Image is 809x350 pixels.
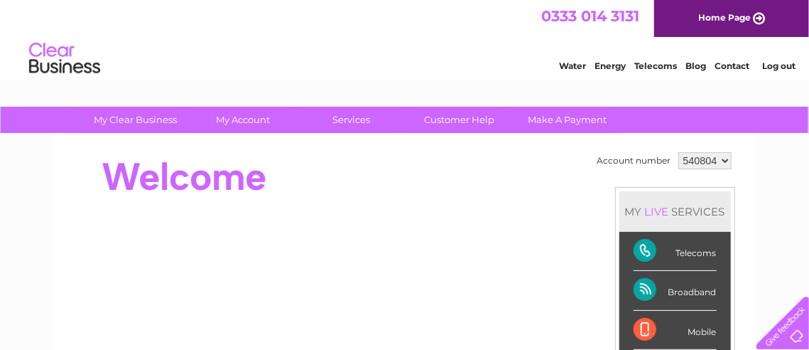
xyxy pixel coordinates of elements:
a: My Clear Business [77,107,194,133]
a: Services [293,107,410,133]
a: Make A Payment [509,107,626,133]
div: Mobile [634,311,717,350]
div: LIVE [642,205,672,218]
a: Water [559,60,586,71]
a: My Account [185,107,302,133]
div: Telecoms [634,232,717,271]
a: Contact [715,60,749,71]
a: Energy [594,60,626,71]
a: Customer Help [401,107,518,133]
div: MY SERVICES [619,191,731,232]
img: logo.png [28,37,101,80]
a: 0333 014 3131 [541,7,639,25]
a: Blog [685,60,706,71]
a: Log out [762,60,796,71]
div: Broadband [634,271,717,310]
div: Clear Business is a trading name of Verastar Limited (registered in [GEOGRAPHIC_DATA] No. 3667643... [70,8,741,69]
td: Account number [594,149,675,173]
a: Telecoms [634,60,677,71]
